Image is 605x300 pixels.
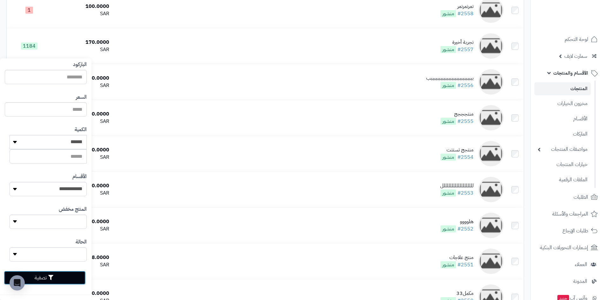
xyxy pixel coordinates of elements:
[574,193,588,202] span: الطلبات
[4,271,86,285] button: تصفية
[440,190,456,197] span: منشور
[534,127,591,141] a: الماركات
[440,261,456,268] span: منشور
[534,143,591,156] a: مواصفات المنتجات
[457,10,474,17] a: #2558
[573,277,587,286] span: المدونة
[426,75,474,82] div: بببببببببببببببببببببببببببب
[440,10,456,17] span: منشور
[440,254,474,261] div: منتج علاجات
[25,7,33,14] span: 1
[440,82,456,89] span: منشور
[440,225,456,232] span: منشور
[54,3,109,10] div: 100.0000
[440,290,474,297] div: مكمل33
[457,82,474,89] a: #2556
[534,190,601,205] a: الطلبات
[534,206,601,222] a: المراجعات والأسئلة
[478,213,504,238] img: هلوووو
[534,82,591,95] a: المنتجات
[440,182,474,190] div: لللللللللللللللللللل
[564,52,587,61] span: سمارت لايف
[553,69,588,77] span: الأقسام والمنتجات
[440,218,474,225] div: هلوووو
[440,110,474,118] div: منتجججج
[534,257,601,272] a: العملاء
[10,275,25,290] div: Open Intercom Messenger
[478,177,504,202] img: لللللللللللللللللللل
[457,117,474,125] a: #2555
[440,118,456,125] span: منشور
[562,15,599,28] img: logo-2.png
[440,39,474,46] div: تجربة أخيرة
[76,94,87,101] label: السعر
[440,46,456,53] span: منشور
[73,61,87,68] label: الباركود
[21,43,37,50] span: 1184
[478,249,504,274] img: منتج علاجات
[562,226,588,235] span: طلبات الإرجاع
[478,105,504,130] img: منتجججج
[75,126,87,133] label: الكمية
[457,261,474,269] a: #2551
[457,153,474,161] a: #2554
[534,274,601,289] a: المدونة
[457,189,474,197] a: #2553
[552,210,588,218] span: المراجعات والأسئلة
[478,69,504,95] img: بببببببببببببببببببببببببببب
[540,243,588,252] span: إشعارات التحويلات البنكية
[457,225,474,233] a: #2552
[59,206,87,213] label: المنتج مخفض
[575,260,587,269] span: العملاء
[534,240,601,255] a: إشعارات التحويلات البنكية
[534,32,601,47] a: لوحة التحكم
[534,97,591,110] a: مخزون الخيارات
[54,39,109,46] div: 170.0000
[72,173,87,180] label: الأقسام
[534,173,591,187] a: الملفات الرقمية
[534,158,591,171] a: خيارات المنتجات
[478,33,504,59] img: تجربة أخيرة
[534,112,591,126] a: الأقسام
[54,46,109,53] div: SAR
[478,141,504,166] img: منتجج تستتت
[534,223,601,238] a: طلبات الإرجاع
[54,10,109,17] div: SAR
[565,35,588,44] span: لوحة التحكم
[440,154,456,161] span: منشور
[457,46,474,53] a: #2557
[440,3,474,10] div: تمرتمرتمر
[76,238,87,246] label: الحالة
[440,146,474,154] div: منتجج تستتت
